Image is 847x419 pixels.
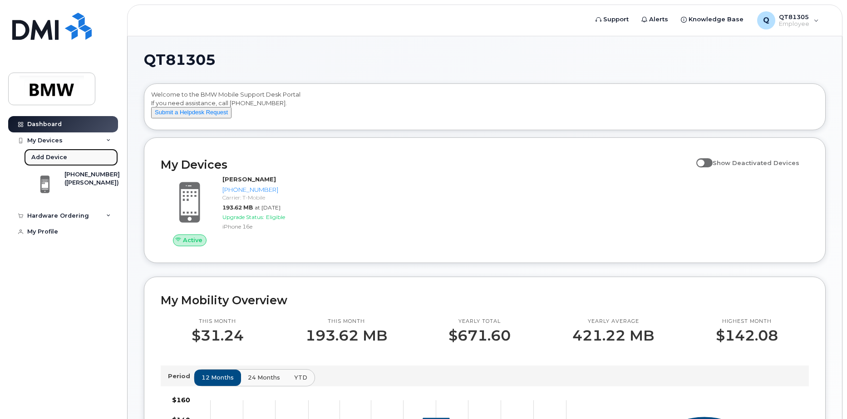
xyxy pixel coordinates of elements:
p: Highest month [716,318,778,325]
div: Carrier: T-Mobile [222,194,311,201]
span: 193.62 MB [222,204,253,211]
div: [PHONE_NUMBER] [222,185,311,194]
iframe: Messenger Launcher [808,380,840,412]
p: This month [305,318,387,325]
span: Eligible [266,214,285,220]
span: 24 months [248,373,280,382]
span: Upgrade Status: [222,214,264,220]
span: YTD [294,373,307,382]
strong: [PERSON_NAME] [222,175,276,183]
a: Active[PERSON_NAME][PHONE_NUMBER]Carrier: T-Mobile193.62 MBat [DATE]Upgrade Status:EligibleiPhone... [161,175,315,246]
p: $671.60 [448,327,511,344]
span: Active [183,236,202,244]
p: Yearly total [448,318,511,325]
p: Period [168,372,194,380]
p: This month [192,318,244,325]
p: 421.22 MB [572,327,654,344]
span: Show Deactivated Devices [713,159,799,166]
span: at [DATE] [255,204,281,211]
p: $31.24 [192,327,244,344]
p: $142.08 [716,327,778,344]
a: Submit a Helpdesk Request [151,108,231,116]
p: Yearly average [572,318,654,325]
div: Welcome to the BMW Mobile Support Desk Portal If you need assistance, call [PHONE_NUMBER]. [151,90,818,127]
h2: My Devices [161,158,692,171]
span: QT81305 [144,53,216,67]
p: 193.62 MB [305,327,387,344]
h2: My Mobility Overview [161,293,809,307]
tspan: $160 [172,396,190,404]
div: iPhone 16e [222,223,311,230]
button: Submit a Helpdesk Request [151,107,231,118]
input: Show Deactivated Devices [696,154,704,161]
